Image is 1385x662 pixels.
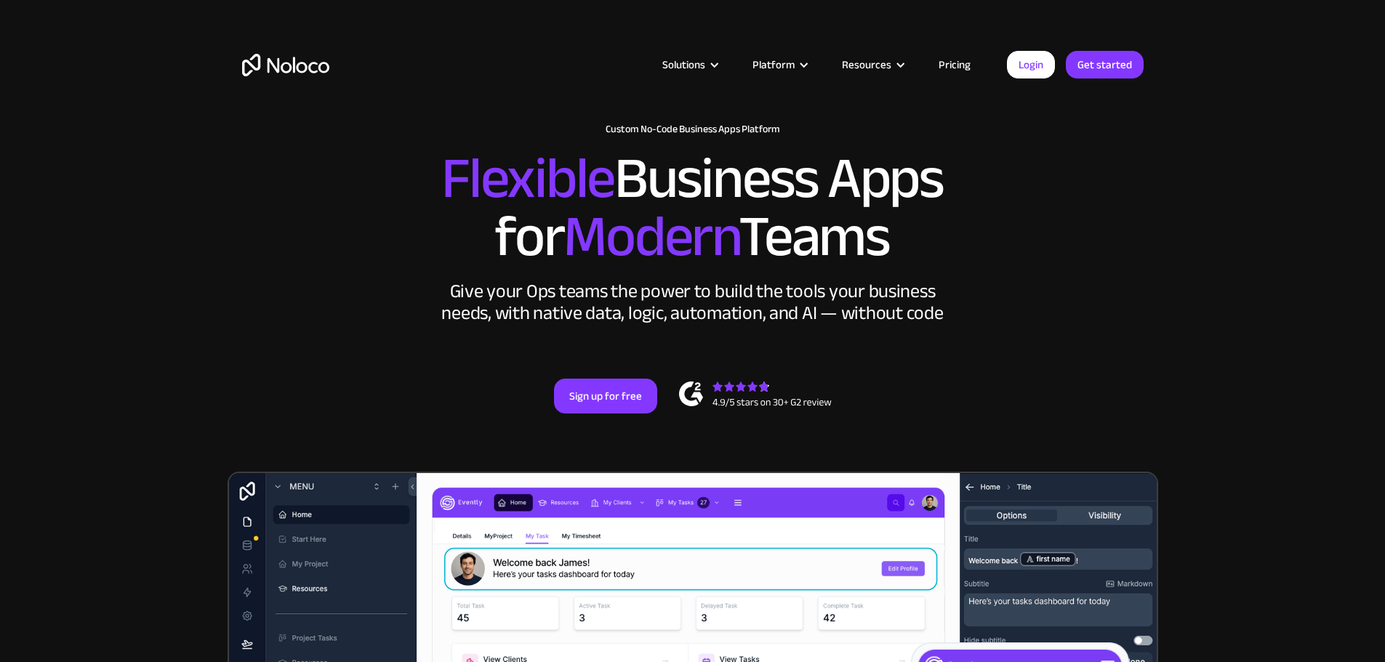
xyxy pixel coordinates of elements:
[441,124,614,233] span: Flexible
[644,55,734,74] div: Solutions
[1066,51,1144,78] a: Get started
[920,55,989,74] a: Pricing
[242,150,1144,266] h2: Business Apps for Teams
[662,55,705,74] div: Solutions
[563,182,739,291] span: Modern
[554,379,657,413] a: Sign up for free
[824,55,920,74] div: Resources
[734,55,824,74] div: Platform
[438,280,947,324] div: Give your Ops teams the power to build the tools your business needs, with native data, logic, au...
[752,55,795,74] div: Platform
[242,54,329,76] a: home
[1007,51,1055,78] a: Login
[842,55,891,74] div: Resources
